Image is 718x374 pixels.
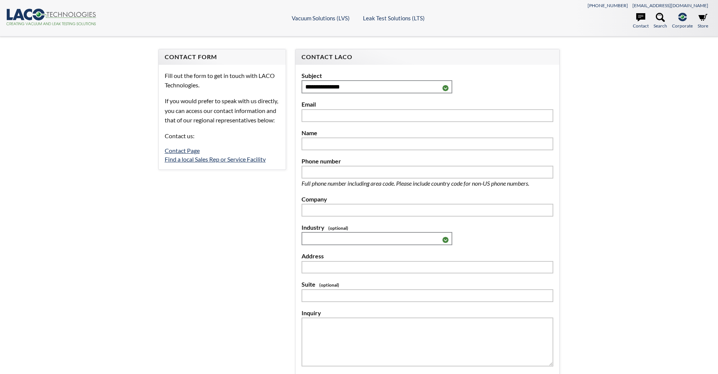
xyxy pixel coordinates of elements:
[302,194,553,204] label: Company
[654,13,667,29] a: Search
[302,128,553,138] label: Name
[165,147,200,154] a: Contact Page
[633,13,649,29] a: Contact
[363,15,425,21] a: Leak Test Solutions (LTS)
[302,308,553,318] label: Inquiry
[302,251,553,261] label: Address
[632,3,708,8] a: [EMAIL_ADDRESS][DOMAIN_NAME]
[165,53,280,61] h4: Contact Form
[165,96,280,125] p: If you would prefer to speak with us directly, you can access our contact information and that of...
[302,156,553,166] label: Phone number
[302,53,553,61] h4: Contact LACO
[588,3,628,8] a: [PHONE_NUMBER]
[292,15,350,21] a: Vacuum Solutions (LVS)
[302,71,553,81] label: Subject
[165,156,266,163] a: Find a local Sales Rep or Service Facility
[302,99,553,109] label: Email
[302,279,553,289] label: Suite
[165,131,280,141] p: Contact us:
[302,223,553,232] label: Industry
[672,22,693,29] span: Corporate
[165,71,280,90] p: Fill out the form to get in touch with LACO Technologies.
[698,13,708,29] a: Store
[302,179,553,188] p: Full phone number including area code. Please include country code for non-US phone numbers.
